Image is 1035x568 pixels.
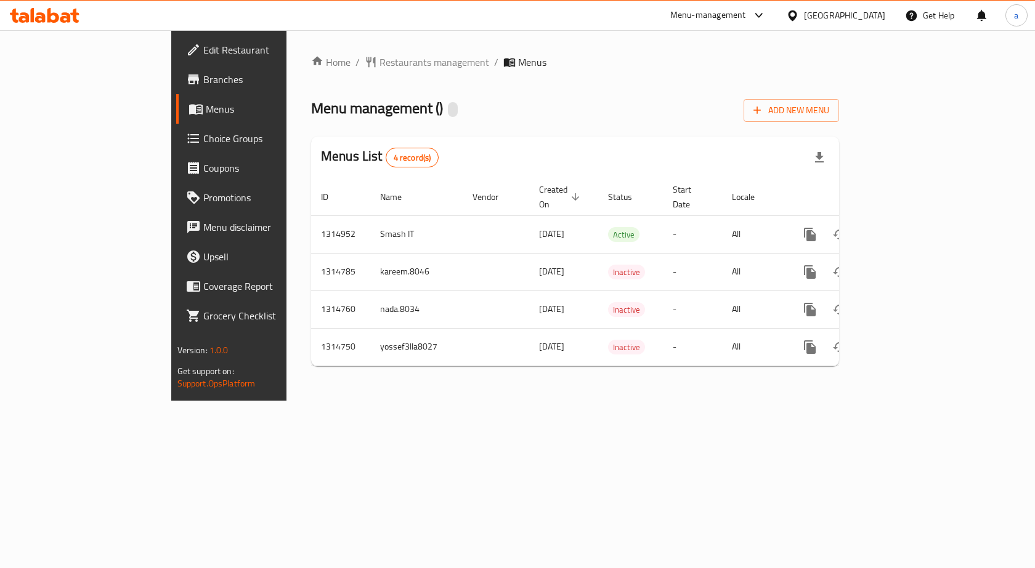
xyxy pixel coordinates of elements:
span: Menus [206,102,335,116]
button: more [795,257,825,287]
span: 4 record(s) [386,152,439,164]
div: [GEOGRAPHIC_DATA] [804,9,885,22]
span: Active [608,228,639,242]
td: yossef3lla8027 [370,328,463,366]
a: Upsell [176,242,344,271]
span: Menu disclaimer [203,220,335,234]
a: Coupons [176,153,344,183]
button: Add New Menu [744,99,839,122]
span: Vendor [473,190,514,204]
span: Edit Restaurant [203,42,335,57]
a: Edit Restaurant [176,35,344,65]
button: more [795,295,825,324]
a: Menu disclaimer [176,212,344,242]
button: Change Status [825,220,854,249]
span: Inactive [608,340,645,354]
a: Menus [176,94,344,124]
span: Upsell [203,249,335,264]
a: Branches [176,65,344,94]
div: Active [608,227,639,242]
span: Branches [203,72,335,87]
td: - [663,290,722,328]
div: Total records count [386,148,439,167]
span: Choice Groups [203,131,335,146]
td: All [722,253,785,290]
div: Inactive [608,302,645,317]
a: Coverage Report [176,271,344,301]
h2: Menus List [321,147,439,167]
td: nada.8034 [370,290,463,328]
span: Coverage Report [203,279,335,294]
button: more [795,332,825,362]
div: Inactive [608,340,645,354]
span: Grocery Checklist [203,308,335,323]
span: ID [321,190,344,204]
td: All [722,215,785,253]
span: Coupons [203,161,335,175]
a: Choice Groups [176,124,344,153]
span: a [1014,9,1018,22]
span: Inactive [608,265,645,279]
button: Change Status [825,257,854,287]
td: - [663,215,722,253]
span: Get support on: [177,363,234,379]
li: / [494,55,498,70]
td: kareem.8046 [370,253,463,290]
a: Support.OpsPlatform [177,375,256,391]
div: Export file [805,143,834,172]
td: All [722,290,785,328]
nav: breadcrumb [311,55,839,70]
button: Change Status [825,295,854,324]
span: Restaurants management [379,55,489,70]
a: Restaurants management [365,55,489,70]
button: Change Status [825,332,854,362]
span: Menus [518,55,546,70]
td: - [663,328,722,366]
li: / [355,55,360,70]
span: Name [380,190,418,204]
span: Promotions [203,190,335,205]
span: Add New Menu [753,103,829,118]
span: Inactive [608,303,645,317]
span: [DATE] [539,301,564,317]
span: Version: [177,342,208,358]
span: [DATE] [539,226,564,242]
span: Menu management ( ) [311,94,443,122]
div: Menu-management [670,8,746,23]
td: All [722,328,785,366]
td: Smash IT [370,215,463,253]
table: enhanced table [311,178,923,366]
span: Start Date [673,182,707,212]
span: [DATE] [539,338,564,354]
button: more [795,220,825,249]
span: 1.0.0 [209,342,229,358]
a: Grocery Checklist [176,301,344,330]
span: [DATE] [539,263,564,279]
span: Locale [732,190,771,204]
span: Status [608,190,648,204]
td: - [663,253,722,290]
span: Created On [539,182,583,212]
th: Actions [785,178,923,216]
a: Promotions [176,183,344,212]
